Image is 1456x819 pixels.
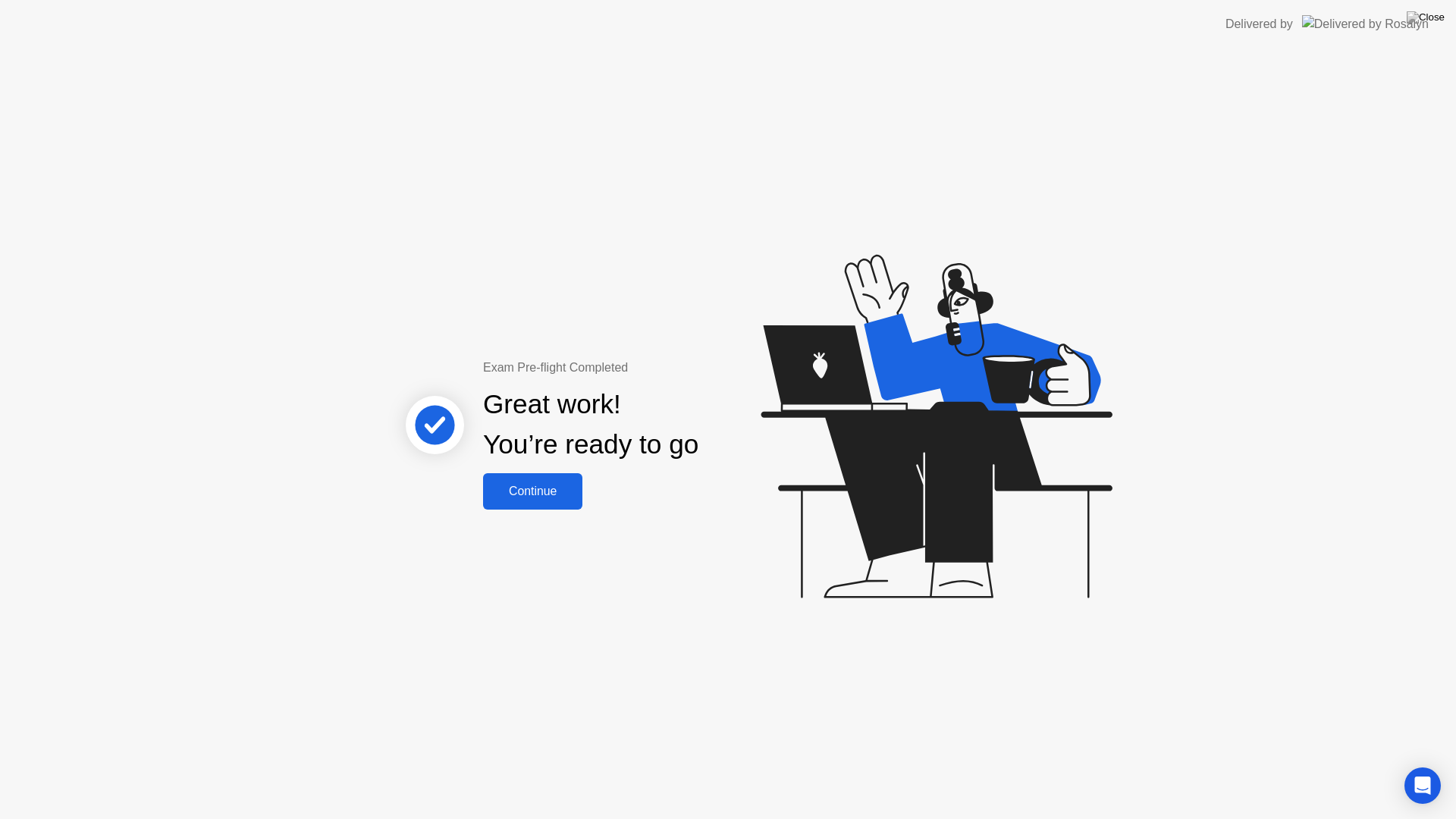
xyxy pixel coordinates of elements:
div: Exam Pre-flight Completed [483,359,796,377]
div: Delivered by [1225,15,1293,33]
div: Open Intercom Messenger [1404,767,1441,804]
div: Continue [488,485,578,498]
img: Close [1407,11,1445,24]
div: Great work! You’re ready to go [483,384,698,465]
button: Continue [483,473,582,510]
img: Delivered by Rosalyn [1302,15,1429,33]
